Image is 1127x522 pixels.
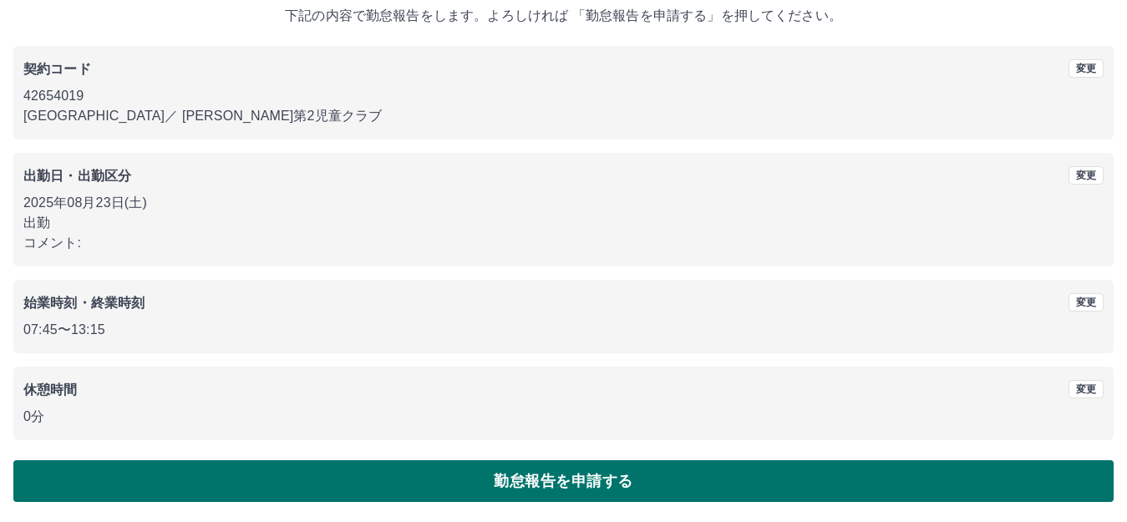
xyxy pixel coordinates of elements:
button: 勤怠報告を申請する [13,460,1114,502]
b: 出勤日・出勤区分 [23,169,131,183]
p: 出勤 [23,213,1104,233]
p: 下記の内容で勤怠報告をします。よろしければ 「勤怠報告を申請する」を押してください。 [13,6,1114,26]
p: [GEOGRAPHIC_DATA] ／ [PERSON_NAME]第2児童クラブ [23,106,1104,126]
b: 契約コード [23,62,91,76]
p: 0分 [23,407,1104,427]
p: 07:45 〜 13:15 [23,320,1104,340]
button: 変更 [1069,166,1104,185]
button: 変更 [1069,59,1104,78]
b: 休憩時間 [23,383,78,397]
p: コメント: [23,233,1104,253]
p: 42654019 [23,86,1104,106]
b: 始業時刻・終業時刻 [23,296,145,310]
button: 変更 [1069,293,1104,312]
button: 変更 [1069,380,1104,398]
p: 2025年08月23日(土) [23,193,1104,213]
